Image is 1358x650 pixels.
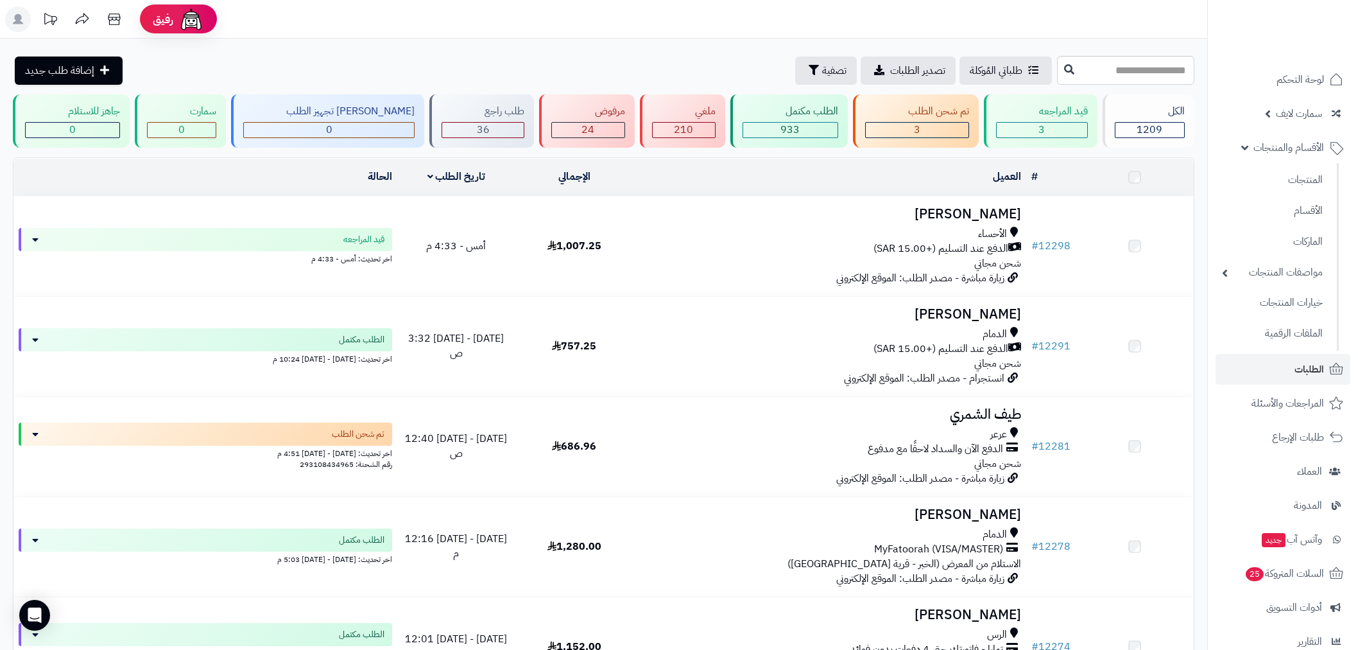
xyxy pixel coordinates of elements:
span: الأحساء [978,227,1007,242]
span: [DATE] - [DATE] 3:32 ص [408,331,504,361]
a: الملفات الرقمية [1216,320,1329,347]
span: الدفع عند التسليم (+15.00 SAR) [873,242,1008,256]
h3: [PERSON_NAME] [639,307,1021,322]
span: 757.25 [552,338,596,354]
a: #12291 [1031,338,1070,354]
span: طلبات الإرجاع [1272,428,1324,446]
span: سمارت لايف [1276,105,1322,123]
span: 1,280.00 [547,539,601,554]
a: قيد المراجعه 3 [981,94,1100,148]
span: الطلب مكتمل [339,628,384,641]
a: الكل1209 [1100,94,1197,148]
a: [PERSON_NAME] تجهيز الطلب 0 [228,94,427,148]
span: المدونة [1294,496,1322,514]
a: لوحة التحكم [1216,64,1350,95]
span: تم شحن الطلب [332,428,384,441]
span: 0 [326,122,332,137]
span: # [1031,238,1038,254]
span: أدوات التسويق [1266,599,1322,617]
span: شحن مجاني [974,456,1021,471]
h3: [PERSON_NAME] [639,207,1021,222]
div: 933 [743,123,838,137]
span: 0 [69,122,76,137]
span: [DATE] - [DATE] 12:16 م [405,531,507,561]
a: طلب راجع 36 [427,94,537,148]
span: شحن مجاني [974,356,1021,371]
h3: [PERSON_NAME] [639,507,1021,522]
span: لوحة التحكم [1276,71,1324,89]
a: ملغي 210 [637,94,728,148]
a: طلبات الإرجاع [1216,422,1350,453]
a: #12298 [1031,238,1070,254]
a: وآتس آبجديد [1216,524,1350,555]
h3: طيف الشمري [639,407,1021,422]
div: اخر تحديث: [DATE] - [DATE] 4:51 م [19,446,392,459]
div: 3 [997,123,1087,137]
div: اخر تحديث: [DATE] - [DATE] 10:24 م [19,351,392,365]
div: اخر تحديث: أمس - 4:33 م [19,251,392,265]
span: العملاء [1297,462,1322,480]
span: قيد المراجعه [343,233,384,246]
a: تم شحن الطلب 3 [850,94,981,148]
a: تاريخ الطلب [427,169,486,184]
span: زيارة مباشرة - مصدر الطلب: الموقع الإلكتروني [836,270,1004,286]
span: 1,007.25 [547,238,601,254]
a: الأقسام [1216,197,1329,225]
a: طلباتي المُوكلة [959,57,1052,85]
div: 3 [866,123,968,137]
a: الماركات [1216,228,1329,256]
span: 0 [178,122,185,137]
div: Open Intercom Messenger [19,600,50,631]
span: الأقسام والمنتجات [1253,139,1324,157]
div: مرفوض [551,104,624,119]
a: خيارات المنتجات [1216,289,1329,317]
div: تم شحن الطلب [865,104,969,119]
span: 36 [477,122,490,137]
span: 3 [1038,122,1045,137]
span: # [1031,539,1038,554]
span: وآتس آب [1260,531,1322,549]
a: #12281 [1031,439,1070,454]
div: 0 [244,123,414,137]
a: السلات المتروكة25 [1216,558,1350,589]
span: تصدير الطلبات [890,63,945,78]
a: الحالة [368,169,392,184]
div: قيد المراجعه [996,104,1088,119]
a: تصدير الطلبات [861,57,956,85]
a: #12278 [1031,539,1070,554]
span: 3 [914,122,920,137]
span: [DATE] - [DATE] 12:40 ص [405,431,507,461]
span: أمس - 4:33 م [426,238,486,254]
span: جديد [1262,533,1285,547]
span: المراجعات والأسئلة [1251,394,1324,412]
span: الطلبات [1294,360,1324,378]
a: جاهز للاستلام 0 [10,94,132,148]
div: 0 [148,123,216,137]
span: # [1031,439,1038,454]
img: logo-2.png [1271,13,1346,40]
a: إضافة طلب جديد [15,57,123,85]
div: 24 [552,123,624,137]
span: تصفية [822,63,847,78]
a: العملاء [1216,456,1350,487]
span: الرس [987,628,1007,642]
span: انستجرام - مصدر الطلب: الموقع الإلكتروني [844,371,1004,386]
span: 25 [1245,567,1265,582]
button: تصفية [795,57,857,85]
img: ai-face.png [178,6,204,32]
span: رفيق [153,12,173,27]
div: 36 [442,123,524,137]
span: 210 [674,122,693,137]
a: المراجعات والأسئلة [1216,388,1350,419]
h3: [PERSON_NAME] [639,608,1021,622]
div: اخر تحديث: [DATE] - [DATE] 5:03 م [19,552,392,565]
a: المدونة [1216,490,1350,521]
div: جاهز للاستلام [25,104,120,119]
div: 210 [653,123,715,137]
span: الدمام [983,527,1007,542]
span: الدفع عند التسليم (+15.00 SAR) [873,342,1008,356]
a: الإجمالي [558,169,590,184]
div: 0 [26,123,119,137]
span: الدفع الآن والسداد لاحقًا مع مدفوع [868,442,1003,457]
div: [PERSON_NAME] تجهيز الطلب [243,104,415,119]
